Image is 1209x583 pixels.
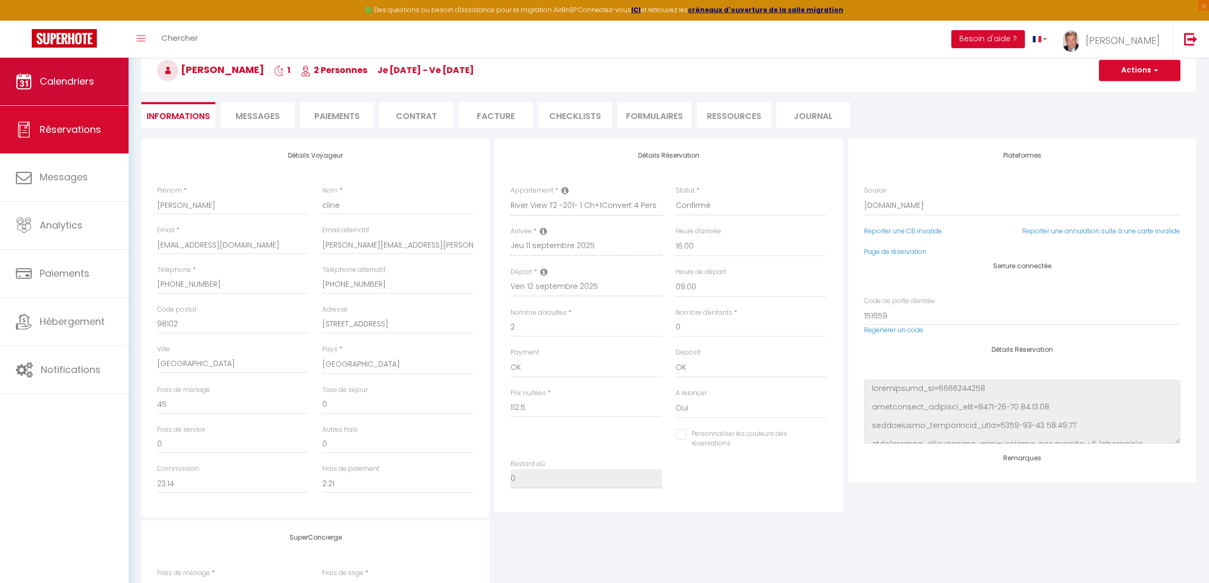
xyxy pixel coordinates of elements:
[864,296,935,306] label: Code de porte d'entrée
[322,186,338,196] label: Nom
[459,102,533,128] li: Facture
[631,5,641,14] a: ICI
[322,344,338,354] label: Pays
[322,568,363,578] label: Frais de linge
[40,123,101,136] span: Réservations
[153,21,206,58] a: Chercher
[676,226,721,236] label: Heure d'arrivée
[676,267,726,277] label: Heure de départ
[1055,21,1173,58] a: ... [PERSON_NAME]
[864,186,886,196] label: Source
[300,102,374,128] li: Paiements
[141,102,215,128] li: Informations
[157,385,210,395] label: Frais de ménage
[322,265,386,275] label: Téléphone alternatif
[8,4,40,36] button: Ouvrir le widget de chat LiveChat
[157,568,210,578] label: Frais de ménage
[322,464,379,474] label: Frais de paiement
[951,30,1025,48] button: Besoin d'aide ?
[617,102,692,128] li: FORMULAIRES
[511,267,532,277] label: Départ
[157,186,182,196] label: Prénom
[1184,32,1197,45] img: logout
[864,226,942,235] a: Reporter une CB invalide
[688,5,843,14] a: créneaux d'ouverture de la salle migration
[157,305,196,315] label: Code postal
[322,225,369,235] label: Email alternatif
[157,225,175,235] label: Email
[676,388,707,398] label: A relancer
[40,75,94,88] span: Calendriers
[40,170,88,184] span: Messages
[274,64,290,76] span: 1
[157,344,170,354] label: Ville
[1164,535,1201,575] iframe: Chat
[161,32,198,43] span: Chercher
[379,102,453,128] li: Contrat
[511,186,553,196] label: Appartement
[157,534,474,541] h4: SuperConcierge
[511,152,827,159] h4: Détails Réservation
[157,425,205,435] label: Frais de service
[676,348,701,358] label: Deposit
[538,102,612,128] li: CHECKLISTS
[697,102,771,128] li: Ressources
[511,348,539,358] label: Payment
[511,226,532,236] label: Arrivée
[864,325,923,334] a: Regénérer un code
[776,102,850,128] li: Journal
[864,247,926,256] a: Page de réservation
[235,110,280,122] span: Messages
[1063,30,1079,52] img: ...
[1022,226,1180,235] a: Reporter une annulation suite à une carte invalide
[676,308,732,318] label: Nombre d'enfants
[864,152,1180,159] h4: Plateformes
[157,265,191,275] label: Téléphone
[1086,34,1160,47] span: [PERSON_NAME]
[157,63,264,76] span: [PERSON_NAME]
[40,315,105,328] span: Hébergement
[41,363,101,376] span: Notifications
[40,267,89,280] span: Paiements
[322,425,358,435] label: Autres frais
[157,152,474,159] h4: Détails Voyageur
[511,459,545,469] label: Restant dû
[676,186,695,196] label: Statut
[864,262,1180,270] h4: Serrure connectée
[322,385,368,395] label: Taxe de séjour
[864,346,1180,353] h4: Détails Réservation
[1099,60,1180,81] button: Actions
[864,454,1180,462] h4: Remarques
[322,305,348,315] label: Adresse
[301,64,367,76] span: 2 Personnes
[511,388,546,398] label: Prix nuitées
[157,464,199,474] label: Commission
[511,308,567,318] label: Nombre d'adultes
[40,218,83,232] span: Analytics
[32,29,97,48] img: Super Booking
[377,64,474,76] span: je [DATE] - ve [DATE]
